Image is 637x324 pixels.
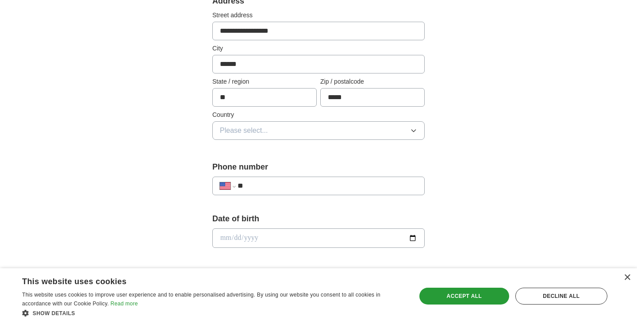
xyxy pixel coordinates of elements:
[212,161,425,173] label: Phone number
[212,110,425,120] label: Country
[212,121,425,140] button: Please select...
[33,310,75,316] span: Show details
[212,44,425,53] label: City
[320,77,425,86] label: Zip / postalcode
[111,301,138,307] a: Read more, opens a new window
[212,11,425,20] label: Street address
[220,125,268,136] span: Please select...
[22,292,380,307] span: This website uses cookies to improve user experience and to enable personalised advertising. By u...
[515,288,607,305] div: Decline all
[22,309,405,317] div: Show details
[22,274,383,287] div: This website uses cookies
[419,288,509,305] div: Accept all
[624,274,630,281] div: Close
[212,77,317,86] label: State / region
[212,266,425,289] label: Are you legally authorized to work in the [GEOGRAPHIC_DATA]?
[212,213,425,225] label: Date of birth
